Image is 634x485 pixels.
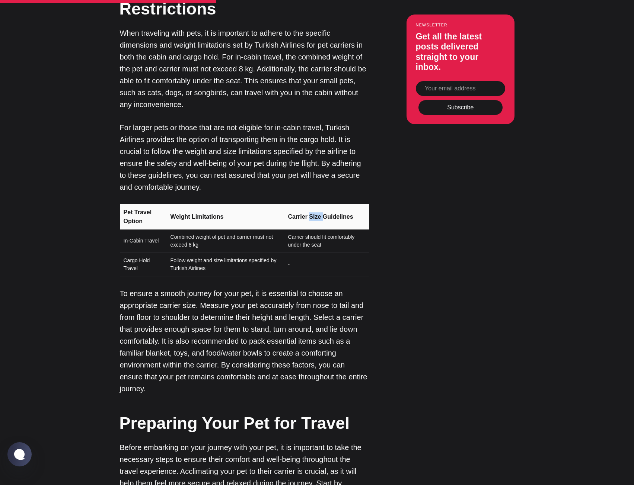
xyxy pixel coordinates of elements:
h2: Preparing Your Pet for Travel [120,411,369,435]
p: When traveling with pets, it is important to adhere to the specific dimensions and weight limitat... [120,27,369,110]
td: Combined weight of pet and carrier must not exceed 8 kg [166,229,284,253]
td: In-Cabin Travel [120,229,166,253]
button: Subscribe [418,100,503,115]
h3: Get all the latest posts delivered straight to your inbox. [416,31,505,72]
th: Weight Limitations [166,204,284,229]
small: Newsletter [416,23,505,27]
p: To ensure a smooth journey for your pet, it is essential to choose an appropriate carrier size. M... [120,288,369,395]
p: For larger pets or those that are not eligible for in-cabin travel, Turkish Airlines provides the... [120,122,369,193]
td: Cargo Hold Travel [120,253,166,276]
td: Carrier should fit comfortably under the seat [283,229,369,253]
th: Pet Travel Option [120,204,166,229]
input: Your email address [416,81,505,96]
th: Carrier Size Guidelines [283,204,369,229]
td: Follow weight and size limitations specified by Turkish Airlines [166,253,284,276]
td: - [283,253,369,276]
